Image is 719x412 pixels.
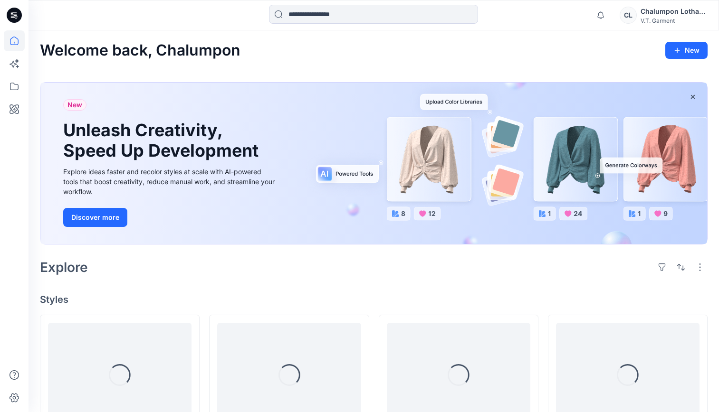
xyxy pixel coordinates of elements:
h4: Styles [40,294,708,305]
button: Discover more [63,208,127,227]
h2: Welcome back, Chalumpon [40,42,240,59]
div: Chalumpon Lotharukpong [641,6,707,17]
div: CL [620,7,637,24]
h1: Unleash Creativity, Speed Up Development [63,120,263,161]
button: New [665,42,708,59]
div: V.T. Garment [641,17,707,24]
h2: Explore [40,260,88,275]
a: Discover more [63,208,277,227]
span: New [67,99,82,111]
div: Explore ideas faster and recolor styles at scale with AI-powered tools that boost creativity, red... [63,167,277,197]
